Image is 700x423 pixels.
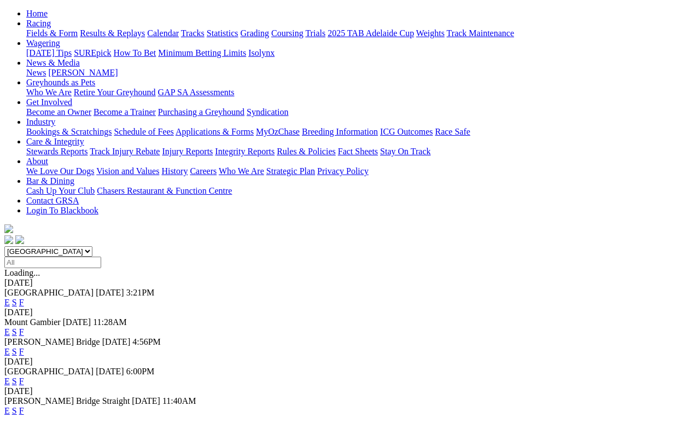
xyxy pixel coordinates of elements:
[96,166,159,176] a: Vision and Values
[132,337,161,346] span: 4:56PM
[26,147,696,157] div: Care & Integrity
[4,288,94,297] span: [GEOGRAPHIC_DATA]
[277,147,336,156] a: Rules & Policies
[74,48,111,57] a: SUREpick
[126,288,155,297] span: 3:21PM
[26,137,84,146] a: Care & Integrity
[26,97,72,107] a: Get Involved
[4,224,13,233] img: logo-grsa-white.png
[80,28,145,38] a: Results & Replays
[147,28,179,38] a: Calendar
[26,117,55,126] a: Industry
[96,288,124,297] span: [DATE]
[26,176,74,186] a: Bar & Dining
[4,386,696,396] div: [DATE]
[26,127,696,137] div: Industry
[19,298,24,307] a: F
[162,147,213,156] a: Injury Reports
[126,367,155,376] span: 6:00PM
[4,396,130,405] span: [PERSON_NAME] Bridge Straight
[4,268,40,277] span: Loading...
[338,147,378,156] a: Fact Sheets
[26,68,696,78] div: News & Media
[4,298,10,307] a: E
[248,48,275,57] a: Isolynx
[176,127,254,136] a: Applications & Forms
[19,327,24,337] a: F
[435,127,470,136] a: Race Safe
[4,327,10,337] a: E
[96,367,124,376] span: [DATE]
[266,166,315,176] a: Strategic Plan
[26,68,46,77] a: News
[26,48,696,58] div: Wagering
[26,186,95,195] a: Cash Up Your Club
[26,186,696,196] div: Bar & Dining
[271,28,304,38] a: Coursing
[4,337,100,346] span: [PERSON_NAME] Bridge
[102,337,131,346] span: [DATE]
[26,206,98,215] a: Login To Blackbook
[26,107,696,117] div: Get Involved
[12,376,17,386] a: S
[114,127,173,136] a: Schedule of Fees
[26,28,78,38] a: Fields & Form
[26,9,48,18] a: Home
[207,28,238,38] a: Statistics
[247,107,288,117] a: Syndication
[26,107,91,117] a: Become an Owner
[48,68,118,77] a: [PERSON_NAME]
[162,396,196,405] span: 11:40AM
[63,317,91,327] span: [DATE]
[4,257,101,268] input: Select date
[19,376,24,386] a: F
[302,127,378,136] a: Breeding Information
[26,157,48,166] a: About
[215,147,275,156] a: Integrity Reports
[74,88,156,97] a: Retire Your Greyhound
[4,406,10,415] a: E
[26,38,60,48] a: Wagering
[114,48,156,57] a: How To Bet
[181,28,205,38] a: Tracks
[12,298,17,307] a: S
[15,235,24,244] img: twitter.svg
[132,396,160,405] span: [DATE]
[97,186,232,195] a: Chasers Restaurant & Function Centre
[12,327,17,337] a: S
[158,88,235,97] a: GAP SA Assessments
[380,147,430,156] a: Stay On Track
[4,278,696,288] div: [DATE]
[4,347,10,356] a: E
[93,317,127,327] span: 11:28AM
[26,166,696,176] div: About
[26,166,94,176] a: We Love Our Dogs
[26,58,80,67] a: News & Media
[26,19,51,28] a: Racing
[26,88,696,97] div: Greyhounds as Pets
[4,367,94,376] span: [GEOGRAPHIC_DATA]
[317,166,369,176] a: Privacy Policy
[4,308,696,317] div: [DATE]
[4,376,10,386] a: E
[190,166,217,176] a: Careers
[26,78,95,87] a: Greyhounds as Pets
[26,147,87,156] a: Stewards Reports
[26,196,79,205] a: Contact GRSA
[219,166,264,176] a: Who We Are
[26,48,72,57] a: [DATE] Tips
[94,107,156,117] a: Become a Trainer
[158,48,246,57] a: Minimum Betting Limits
[380,127,433,136] a: ICG Outcomes
[19,406,24,415] a: F
[447,28,514,38] a: Track Maintenance
[241,28,269,38] a: Grading
[26,127,112,136] a: Bookings & Scratchings
[161,166,188,176] a: History
[4,357,696,367] div: [DATE]
[19,347,24,356] a: F
[158,107,244,117] a: Purchasing a Greyhound
[26,88,72,97] a: Who We Are
[256,127,300,136] a: MyOzChase
[4,317,61,327] span: Mount Gambier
